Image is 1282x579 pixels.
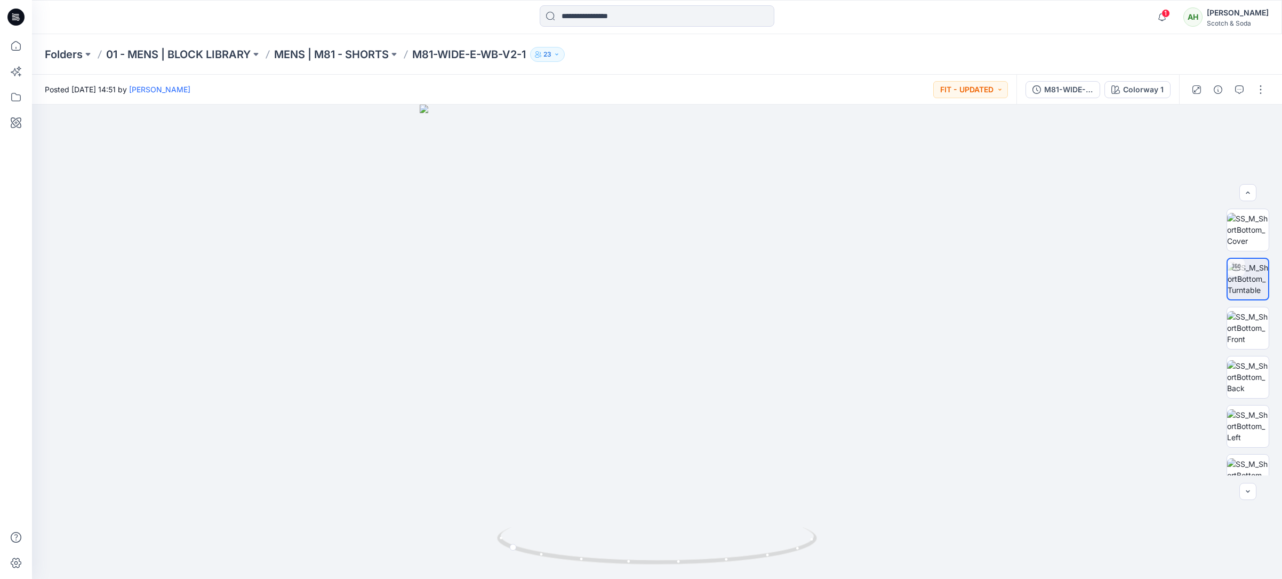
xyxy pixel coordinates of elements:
img: SS_M_ShortBottom_Right [1227,458,1269,492]
div: AH [1183,7,1203,27]
img: SS_M_ShortBottom_Cover [1227,213,1269,247]
button: M81-WIDE-E-WB-V2-1 [1025,81,1100,98]
img: SS_M_ShortBottom_Turntable [1228,262,1268,296]
a: 01 - MENS | BLOCK LIBRARY [106,47,251,62]
button: Colorway 1 [1104,81,1171,98]
div: Scotch & Soda [1207,19,1269,27]
button: Details [1209,81,1227,98]
a: MENS | M81 - SHORTS [274,47,389,62]
span: Posted [DATE] 14:51 by [45,84,190,95]
button: 23 [530,47,565,62]
span: 1 [1161,9,1170,18]
div: [PERSON_NAME] [1207,6,1269,19]
div: M81-WIDE-E-WB-V2-1 [1044,84,1093,96]
a: Folders [45,47,83,62]
img: SS_M_ShortBottom_Front [1227,311,1269,345]
p: M81-WIDE-E-WB-V2-1 [412,47,526,62]
p: 23 [543,49,551,60]
div: Colorway 1 [1123,84,1164,96]
img: SS_M_ShortBottom_Back [1227,360,1269,394]
img: SS_M_ShortBottom_Left [1227,409,1269,443]
a: [PERSON_NAME] [129,85,190,94]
